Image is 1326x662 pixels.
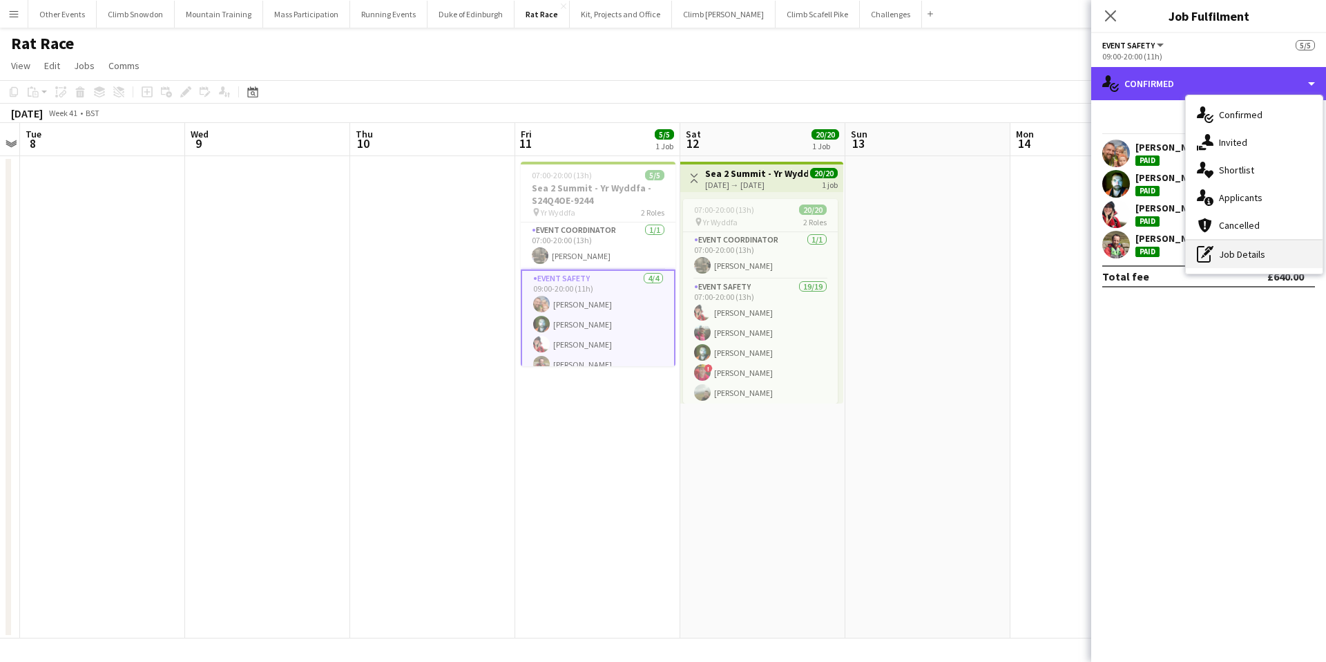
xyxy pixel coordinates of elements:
[86,108,99,118] div: BST
[26,128,41,140] span: Tue
[704,364,713,372] span: !
[519,135,532,151] span: 11
[189,135,209,151] span: 9
[44,59,60,72] span: Edit
[655,129,674,140] span: 5/5
[822,178,838,190] div: 1 job
[1296,40,1315,50] span: 5/5
[1135,232,1209,245] div: [PERSON_NAME]
[1016,128,1034,140] span: Mon
[1135,202,1209,214] div: [PERSON_NAME]
[39,57,66,75] a: Edit
[570,1,672,28] button: Kit, Projects and Office
[1102,40,1166,50] button: Event Safety
[521,223,675,269] app-card-role: Event Coordinator1/107:00-20:00 (13h)[PERSON_NAME]
[23,135,41,151] span: 8
[1135,247,1160,257] div: Paid
[515,1,570,28] button: Rat Race
[427,1,515,28] button: Duke of Edinburgh
[703,217,738,227] span: Yr Wyddfa
[11,33,74,54] h1: Rat Race
[354,135,373,151] span: 10
[103,57,145,75] a: Comms
[849,135,867,151] span: 13
[851,128,867,140] span: Sun
[641,207,664,218] span: 2 Roles
[1091,7,1326,25] h3: Job Fulfilment
[810,168,838,178] span: 20/20
[1135,171,1209,184] div: [PERSON_NAME]
[1186,211,1323,239] div: Cancelled
[1186,101,1323,129] div: Confirmed
[1186,184,1323,211] div: Applicants
[1186,156,1323,184] div: Shortlist
[350,1,427,28] button: Running Events
[46,108,80,118] span: Week 41
[705,180,808,190] div: [DATE] → [DATE]
[108,59,140,72] span: Comms
[811,129,839,140] span: 20/20
[11,59,30,72] span: View
[356,128,373,140] span: Thu
[521,128,532,140] span: Fri
[645,170,664,180] span: 5/5
[28,1,97,28] button: Other Events
[683,232,838,279] app-card-role: Event Coordinator1/107:00-20:00 (13h)[PERSON_NAME]
[705,167,808,180] h3: Sea 2 Summit - Yr Wyddfa - S24Q4OE-9244
[655,141,673,151] div: 1 Job
[175,1,263,28] button: Mountain Training
[1014,135,1034,151] span: 14
[191,128,209,140] span: Wed
[1135,186,1160,196] div: Paid
[97,1,175,28] button: Climb Snowdon
[1091,67,1326,100] div: Confirmed
[1135,155,1160,166] div: Paid
[776,1,860,28] button: Climb Scafell Pike
[860,1,922,28] button: Challenges
[1135,216,1160,227] div: Paid
[1186,240,1323,268] div: Job Details
[683,199,838,404] app-job-card: 07:00-20:00 (13h)20/20 Yr Wyddfa2 RolesEvent Coordinator1/107:00-20:00 (13h)[PERSON_NAME]Event Sa...
[1102,269,1149,283] div: Total fee
[263,1,350,28] button: Mass Participation
[686,128,701,140] span: Sat
[521,269,675,379] app-card-role: Event Safety4/409:00-20:00 (11h)[PERSON_NAME][PERSON_NAME][PERSON_NAME][PERSON_NAME]
[532,170,592,180] span: 07:00-20:00 (13h)
[541,207,575,218] span: Yr Wyddfa
[1102,51,1315,62] div: 09:00-20:00 (11h)
[521,162,675,366] app-job-card: 07:00-20:00 (13h)5/5Sea 2 Summit - Yr Wyddfa - S24Q4OE-9244 Yr Wyddfa2 RolesEvent Coordinator1/10...
[521,182,675,207] h3: Sea 2 Summit - Yr Wyddfa - S24Q4OE-9244
[1135,141,1209,153] div: [PERSON_NAME]
[6,57,36,75] a: View
[1186,129,1323,156] div: Invited
[799,205,827,215] span: 20/20
[684,135,701,151] span: 12
[672,1,776,28] button: Climb [PERSON_NAME]
[1267,269,1304,283] div: £640.00
[68,57,100,75] a: Jobs
[1102,40,1155,50] span: Event Safety
[694,205,754,215] span: 07:00-20:00 (13h)
[11,106,43,120] div: [DATE]
[74,59,95,72] span: Jobs
[803,217,827,227] span: 2 Roles
[812,141,838,151] div: 1 Job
